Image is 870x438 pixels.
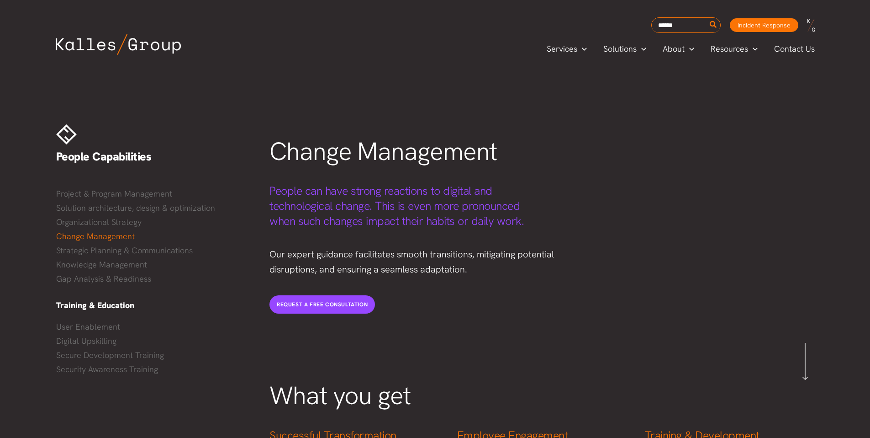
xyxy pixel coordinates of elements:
[577,42,587,56] span: Menu Toggle
[56,244,252,257] a: Strategic Planning & Communications
[277,301,368,308] span: REQUEST A FREE CONSULTATION
[595,42,654,56] a: SolutionsMenu Toggle
[538,42,595,56] a: ServicesMenu Toggle
[766,42,824,56] a: Contact Us
[56,363,252,376] a: Security Awareness Training
[56,320,252,334] a: User Enablement
[56,348,252,362] a: Secure Development Training
[637,42,646,56] span: Menu Toggle
[774,42,815,56] span: Contact Us
[663,42,685,56] span: About
[56,334,252,348] a: Digital Upskilling
[654,42,702,56] a: AboutMenu Toggle
[56,149,152,164] span: People Capabilities
[730,18,798,32] a: Incident Response
[538,41,823,56] nav: Primary Site Navigation
[603,42,637,56] span: Solutions
[56,187,252,286] nav: Menu
[269,247,582,277] p: Our expert guidance facilitates smooth transitions, mitigating potential disruptions, and ensurin...
[56,300,134,310] span: Training & Education
[56,124,77,144] img: People
[56,258,252,272] a: Knowledge Management
[56,201,252,215] a: Solution architecture, design & optimization
[269,295,375,314] a: REQUEST A FREE CONSULTATION
[748,42,758,56] span: Menu Toggle
[56,272,252,286] a: Gap Analysis & Readiness
[269,135,497,168] span: Change Management
[56,320,252,376] nav: Menu
[711,42,748,56] span: Resources
[56,187,252,201] a: Project & Program Management
[269,183,524,229] span: People can have strong reactions to digital and technological change. This is even more pronounce...
[685,42,694,56] span: Menu Toggle
[56,34,181,55] img: Kalles Group
[547,42,577,56] span: Services
[56,230,252,243] a: Change Management
[56,215,252,229] a: Organizational Strategy
[269,379,411,412] span: What you get
[702,42,766,56] a: ResourcesMenu Toggle
[708,18,719,32] button: Search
